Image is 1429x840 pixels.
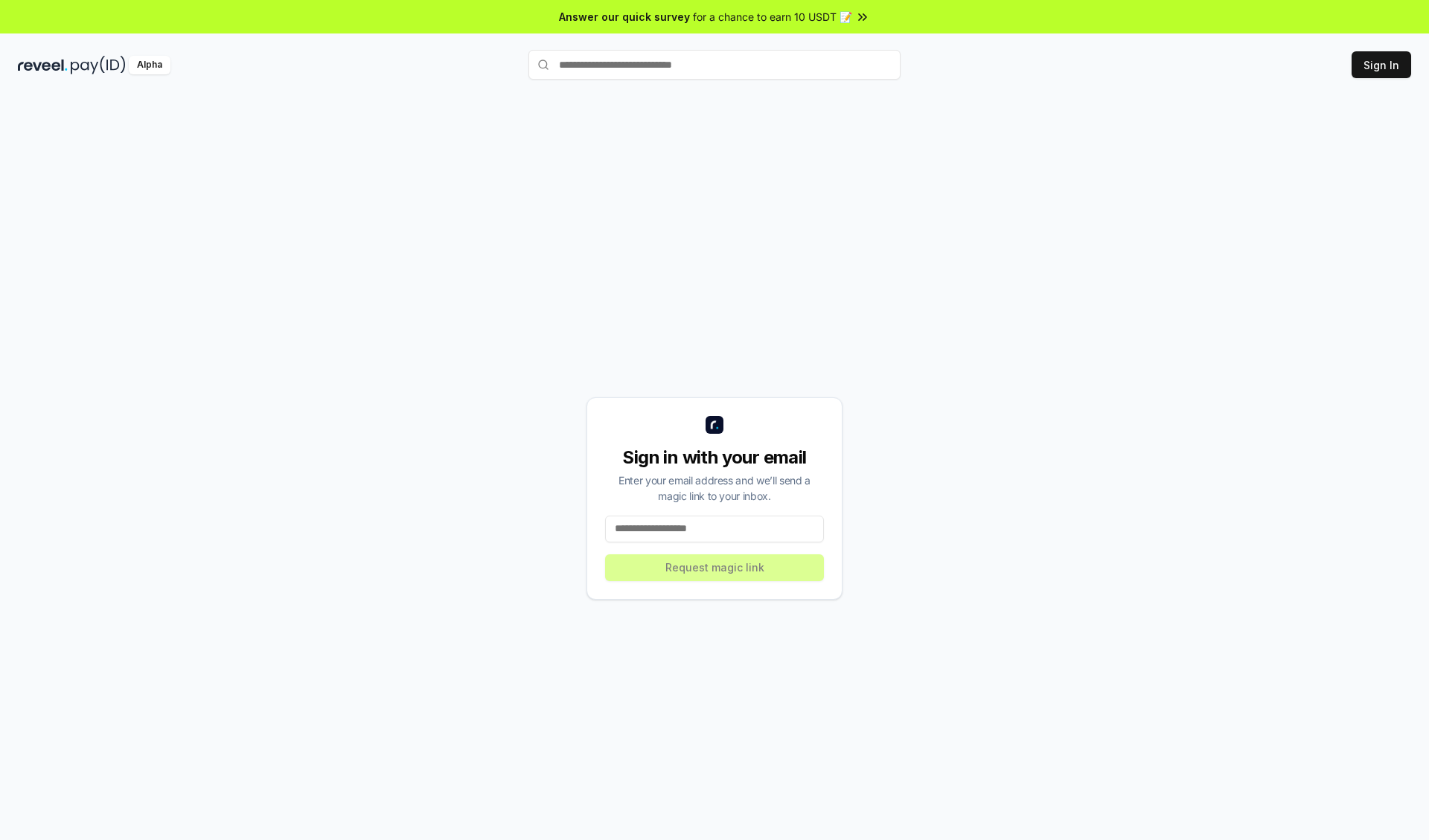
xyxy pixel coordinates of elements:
span: for a chance to earn 10 USDT 📝 [693,9,852,25]
span: Answer our quick survey [559,9,690,25]
button: Sign In [1352,51,1411,78]
div: Alpha [129,56,170,74]
img: reveel_dark [18,56,68,74]
img: pay_id [71,56,126,74]
div: Enter your email address and we’ll send a magic link to your inbox. [605,472,824,504]
img: logo_small [706,416,723,434]
div: Sign in with your email [605,446,824,469]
